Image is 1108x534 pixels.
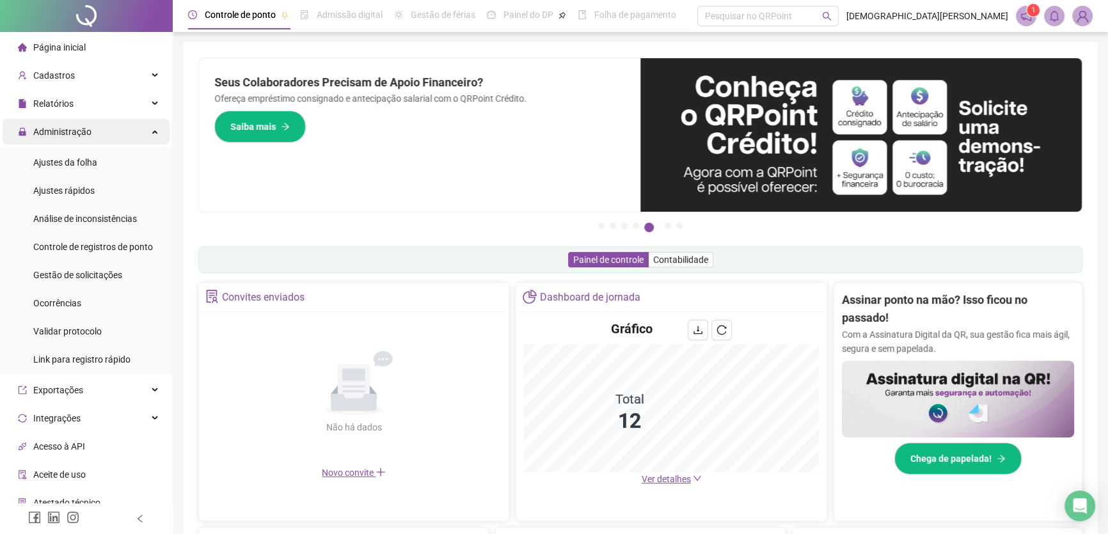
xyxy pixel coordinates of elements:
[558,12,566,19] span: pushpin
[317,10,383,20] span: Admissão digital
[642,474,702,484] a: Ver detalhes down
[188,10,197,19] span: clock-circle
[598,223,605,229] button: 1
[33,98,74,109] span: Relatórios
[1049,10,1060,22] span: bell
[842,361,1074,437] img: banner%2F02c71560-61a6-44d4-94b9-c8ab97240462.png
[281,122,290,131] span: arrow-right
[394,10,403,19] span: sun
[640,58,1082,212] img: banner%2F11e687cd-1386-4cbd-b13b-7bd81425532d.png
[503,10,553,20] span: Painel do DP
[1073,6,1092,26] img: 46551
[33,270,122,280] span: Gestão de solicitações
[18,414,27,423] span: sync
[322,467,386,478] span: Novo convite
[28,511,41,524] span: facebook
[822,12,832,21] span: search
[693,474,702,483] span: down
[33,441,85,452] span: Acesso à API
[693,325,703,335] span: download
[33,498,100,508] span: Atestado técnico
[842,327,1074,356] p: Com a Assinatura Digital da QR, sua gestão fica mais ágil, segura e sem papelada.
[33,157,97,168] span: Ajustes da folha
[33,469,86,480] span: Aceite de uso
[33,413,81,423] span: Integrações
[842,291,1074,327] h2: Assinar ponto na mão? Isso ficou no passado!
[644,223,654,232] button: 5
[665,223,671,229] button: 6
[594,10,676,20] span: Folha de pagamento
[33,185,95,196] span: Ajustes rápidos
[18,127,27,136] span: lock
[18,470,27,479] span: audit
[33,298,81,308] span: Ocorrências
[47,511,60,524] span: linkedin
[653,255,708,265] span: Contabilidade
[578,10,587,19] span: book
[1020,10,1032,22] span: notification
[716,325,727,335] span: reload
[18,99,27,108] span: file
[136,514,145,523] span: left
[1064,491,1095,521] div: Open Intercom Messenger
[33,354,131,365] span: Link para registro rápido
[1031,6,1036,15] span: 1
[295,420,413,434] div: Não há dados
[642,474,691,484] span: Ver detalhes
[33,70,75,81] span: Cadastros
[33,127,91,137] span: Administração
[633,223,639,229] button: 4
[230,120,276,134] span: Saiba mais
[540,287,640,308] div: Dashboard de jornada
[222,287,305,308] div: Convites enviados
[214,91,625,106] p: Ofereça empréstimo consignado e antecipação salarial com o QRPoint Crédito.
[18,386,27,395] span: export
[487,10,496,19] span: dashboard
[214,74,625,91] h2: Seus Colaboradores Precisam de Apoio Financeiro?
[610,223,616,229] button: 2
[33,242,153,252] span: Controle de registros de ponto
[573,255,644,265] span: Painel de controle
[846,9,1008,23] span: [DEMOGRAPHIC_DATA][PERSON_NAME]
[910,452,992,466] span: Chega de papelada!
[18,442,27,451] span: api
[33,385,83,395] span: Exportações
[67,511,79,524] span: instagram
[997,454,1006,463] span: arrow-right
[1027,4,1040,17] sup: 1
[205,10,276,20] span: Controle de ponto
[621,223,628,229] button: 3
[18,71,27,80] span: user-add
[611,320,653,338] h4: Gráfico
[676,223,683,229] button: 7
[894,443,1022,475] button: Chega de papelada!
[33,214,137,224] span: Análise de inconsistências
[281,12,289,19] span: pushpin
[205,290,219,303] span: solution
[523,290,536,303] span: pie-chart
[33,326,102,336] span: Validar protocolo
[300,10,309,19] span: file-done
[18,43,27,52] span: home
[18,498,27,507] span: solution
[33,42,86,52] span: Página inicial
[214,111,306,143] button: Saiba mais
[411,10,475,20] span: Gestão de férias
[376,467,386,477] span: plus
